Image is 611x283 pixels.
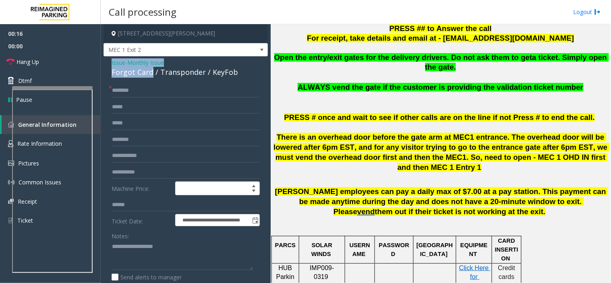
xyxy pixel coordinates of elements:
h4: [STREET_ADDRESS][PERSON_NAME] [104,24,268,43]
span: SOLAR WINDS [311,242,334,257]
span: . [544,207,546,216]
span: Increase value [248,182,259,188]
img: 'icon' [8,140,13,147]
div: Forgot Card / Transponder / KeyFob [112,67,260,78]
img: logout [594,8,601,16]
img: 'icon' [8,217,13,224]
span: PRESS # once and wait to see if other calls are on the line if not Press # to end the call. [284,113,595,122]
h3: Call processing [105,2,180,22]
img: 'icon' [8,122,14,128]
span: Dtmf [18,76,32,85]
span: Open the entry/exit gates for the delivery drivers. Do not ask them to get [274,53,532,62]
span: Hang Up [17,58,39,66]
span: Decrease value [248,188,259,195]
span: Monthly Issue [127,58,164,67]
span: EQUIPMENT [460,242,488,257]
span: CARD INSERTION [495,238,518,262]
img: 'icon' [8,179,14,186]
span: vend [357,207,375,216]
span: USERNAME [350,242,370,257]
span: PASSWORD [379,242,410,257]
label: Machine Price: [110,182,173,195]
a: Logout [574,8,601,16]
span: There is an overhead door before the gate arm at MEC1 entrance. The overhead door will be lowered... [273,133,610,171]
img: 'icon' [8,161,14,166]
a: General Information [2,115,101,134]
span: [GEOGRAPHIC_DATA] [416,242,453,257]
span: [PERSON_NAME] employees can pay a daily max of $7.00 at a pay station. This payment can be made a... [275,187,608,216]
label: Notes: [112,229,129,240]
span: Issue [112,58,125,67]
span: ALWAYS vend the gate if the customer is providing the validation ticket number [298,83,583,91]
span: PRESS ## to Answer the call [389,24,492,33]
span: them out if their ticket is not working at the exit [375,207,544,216]
span: MEC 1 Exit 2 [104,43,235,56]
span: For receipt, take details and email at - [EMAIL_ADDRESS][DOMAIN_NAME] [307,34,574,42]
span: PARCS [275,242,296,248]
img: 'icon' [8,199,14,204]
span: - [125,59,164,66]
label: Send alerts to manager [112,273,182,281]
span: Toggle popup [251,215,259,226]
label: Ticket Date: [110,214,173,226]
